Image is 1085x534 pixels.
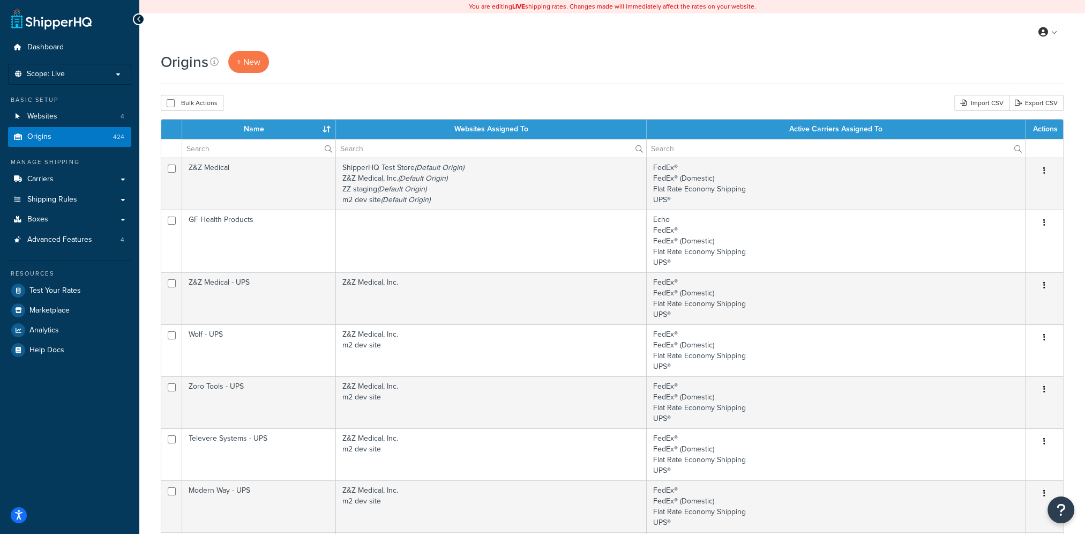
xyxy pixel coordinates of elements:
[647,139,1025,158] input: Search
[182,210,336,272] td: GF Health Products
[8,190,131,210] a: Shipping Rules
[336,324,647,376] td: Z&Z Medical, Inc. m2 dev site
[161,51,208,72] h1: Origins
[182,480,336,532] td: Modern Way - UPS
[8,321,131,340] a: Analytics
[121,112,124,121] span: 4
[336,428,647,480] td: Z&Z Medical, Inc. m2 dev site
[27,175,54,184] span: Carriers
[8,107,131,127] li: Websites
[8,127,131,147] li: Origins
[121,235,124,244] span: 4
[336,120,647,139] th: Websites Assigned To
[27,43,64,52] span: Dashboard
[8,301,131,320] a: Marketplace
[8,230,131,250] a: Advanced Features 4
[647,120,1026,139] th: Active Carriers Assigned To
[381,194,430,205] i: (Default Origin)
[647,480,1026,532] td: FedEx® FedEx® (Domestic) Flat Rate Economy Shipping UPS®
[336,139,646,158] input: Search
[8,95,131,105] div: Basic Setup
[27,70,65,79] span: Scope: Live
[182,158,336,210] td: Z&Z Medical
[398,173,447,184] i: (Default Origin)
[647,272,1026,324] td: FedEx® FedEx® (Domestic) Flat Rate Economy Shipping UPS®
[237,56,260,68] span: + New
[11,8,92,29] a: ShipperHQ Home
[8,269,131,278] div: Resources
[336,376,647,428] td: Z&Z Medical, Inc. m2 dev site
[182,120,336,139] th: Name : activate to sort column ascending
[647,428,1026,480] td: FedEx® FedEx® (Domestic) Flat Rate Economy Shipping UPS®
[647,158,1026,210] td: FedEx® FedEx® (Domestic) Flat Rate Economy Shipping UPS®
[8,169,131,189] a: Carriers
[336,272,647,324] td: Z&Z Medical, Inc.
[8,127,131,147] a: Origins 424
[182,324,336,376] td: Wolf - UPS
[1047,496,1074,523] button: Open Resource Center
[27,132,51,142] span: Origins
[512,2,525,11] b: LIVE
[377,183,426,195] i: (Default Origin)
[647,376,1026,428] td: FedEx® FedEx® (Domestic) Flat Rate Economy Shipping UPS®
[27,112,57,121] span: Websites
[1009,95,1064,111] a: Export CSV
[182,428,336,480] td: Televere Systems - UPS
[29,326,59,335] span: Analytics
[647,324,1026,376] td: FedEx® FedEx® (Domestic) Flat Rate Economy Shipping UPS®
[182,376,336,428] td: Zoro Tools - UPS
[27,215,48,224] span: Boxes
[29,346,64,355] span: Help Docs
[954,95,1009,111] div: Import CSV
[29,306,70,315] span: Marketplace
[161,95,223,111] button: Bulk Actions
[182,139,335,158] input: Search
[8,210,131,229] a: Boxes
[228,51,269,73] a: + New
[8,340,131,360] a: Help Docs
[647,210,1026,272] td: Echo FedEx® FedEx® (Domestic) Flat Rate Economy Shipping UPS®
[27,235,92,244] span: Advanced Features
[1026,120,1063,139] th: Actions
[8,38,131,57] a: Dashboard
[182,272,336,324] td: Z&Z Medical - UPS
[8,107,131,127] a: Websites 4
[336,158,647,210] td: ShipperHQ Test Store Z&Z Medical, Inc. ZZ staging m2 dev site
[336,480,647,532] td: Z&Z Medical, Inc. m2 dev site
[29,286,81,295] span: Test Your Rates
[415,162,464,173] i: (Default Origin)
[8,158,131,167] div: Manage Shipping
[113,132,124,142] span: 424
[27,195,77,204] span: Shipping Rules
[8,281,131,300] a: Test Your Rates
[8,230,131,250] li: Advanced Features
